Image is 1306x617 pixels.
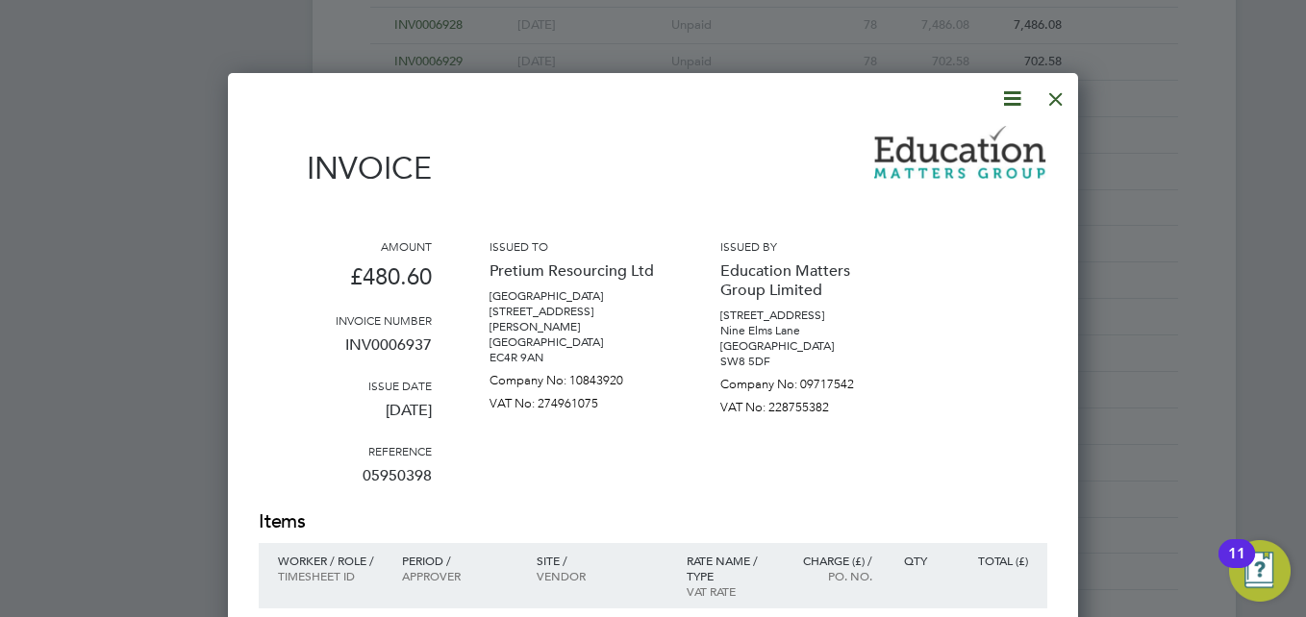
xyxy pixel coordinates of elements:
p: [GEOGRAPHIC_DATA] [490,334,663,350]
p: [GEOGRAPHIC_DATA] [490,288,663,304]
p: VAT rate [687,583,770,599]
h3: Issue date [259,378,432,393]
img: educationmattersgroup-logo-remittance.png [874,126,1047,179]
p: Rate name / type [687,553,770,583]
p: Total (£) [946,553,1028,568]
p: EC4R 9AN [490,350,663,365]
p: Period / [402,553,516,568]
h3: Reference [259,443,432,458]
h2: Items [259,508,1047,535]
p: Charge (£) / [789,553,872,568]
p: QTY [892,553,927,568]
p: Worker / Role / [278,553,383,568]
h3: Issued to [490,238,663,254]
h1: Invoice [259,150,432,186]
p: Pretium Resourcing Ltd [490,254,663,288]
p: INV0006937 [259,328,432,378]
p: Vendor [537,568,667,583]
p: Education Matters Group Limited [720,254,893,308]
p: VAT No: 274961075 [490,388,663,411]
p: [STREET_ADDRESS][PERSON_NAME] [490,304,663,334]
h3: Issued by [720,238,893,254]
p: [STREET_ADDRESS] [720,308,893,323]
p: SW8 5DF [720,354,893,369]
p: Site / [537,553,667,568]
div: 11 [1228,554,1245,579]
p: Nine Elms Lane [720,323,893,338]
p: Company No: 09717542 [720,369,893,392]
p: Po. No. [789,568,872,583]
p: Approver [402,568,516,583]
p: Company No: 10843920 [490,365,663,388]
p: VAT No: 228755382 [720,392,893,415]
p: [GEOGRAPHIC_DATA] [720,338,893,354]
button: Open Resource Center, 11 new notifications [1229,540,1291,602]
h3: Amount [259,238,432,254]
p: 05950398 [259,458,432,508]
p: £480.60 [259,254,432,312]
p: Timesheet ID [278,568,383,583]
h3: Invoice number [259,312,432,328]
p: [DATE] [259,393,432,443]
